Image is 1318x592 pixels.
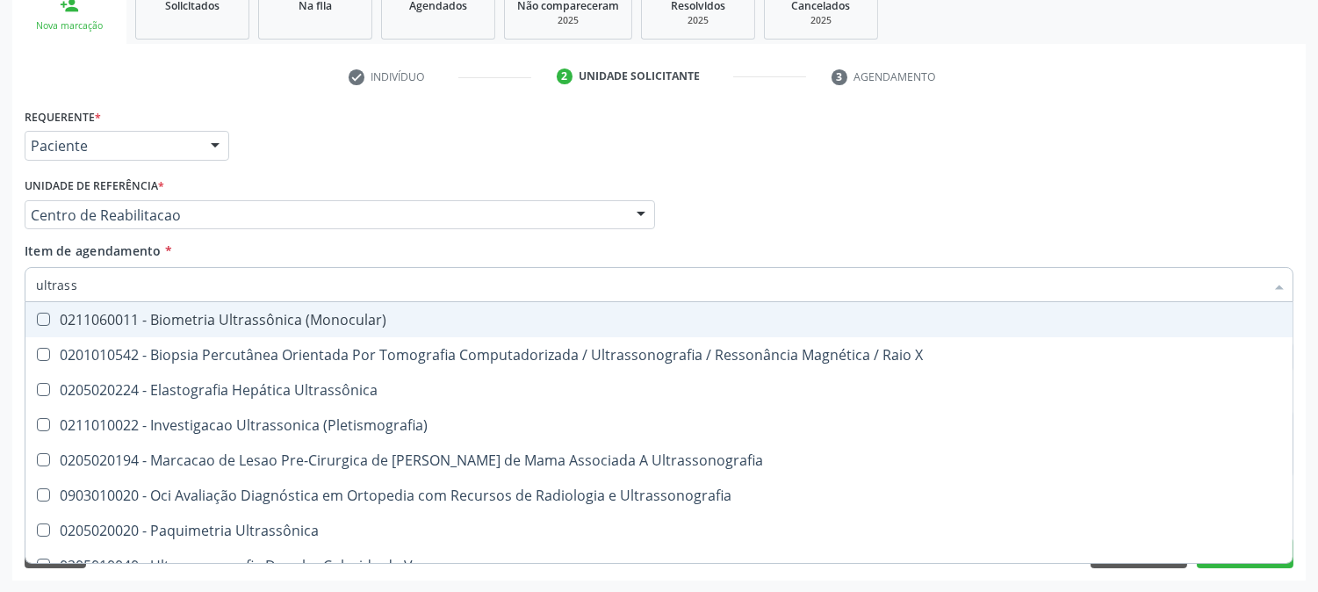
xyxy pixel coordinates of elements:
[31,206,619,224] span: Centro de Reabilitacao
[25,19,114,32] div: Nova marcação
[25,242,162,259] span: Item de agendamento
[36,267,1264,302] input: Buscar por procedimentos
[654,14,742,27] div: 2025
[36,418,1282,432] div: 0211010022 - Investigacao Ultrassonica (Pletismografia)
[25,104,101,131] label: Requerente
[517,14,619,27] div: 2025
[36,383,1282,397] div: 0205020224 - Elastografia Hepática Ultrassônica
[25,173,164,200] label: Unidade de referência
[579,69,700,84] div: Unidade solicitante
[36,559,1282,573] div: 0205010040 - Ultrassonografia Doppler Colorido de Vasos
[36,348,1282,362] div: 0201010542 - Biopsia Percutânea Orientada Por Tomografia Computadorizada / Ultrassonografia / Res...
[31,137,193,155] span: Paciente
[36,313,1282,327] div: 0211060011 - Biometria Ultrassônica (Monocular)
[557,69,573,84] div: 2
[36,523,1282,538] div: 0205020020 - Paquimetria Ultrassônica
[36,453,1282,467] div: 0205020194 - Marcacao de Lesao Pre-Cirurgica de [PERSON_NAME] de Mama Associada A Ultrassonografia
[777,14,865,27] div: 2025
[36,488,1282,502] div: 0903010020 - Oci Avaliação Diagnóstica em Ortopedia com Recursos de Radiologia e Ultrassonografia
